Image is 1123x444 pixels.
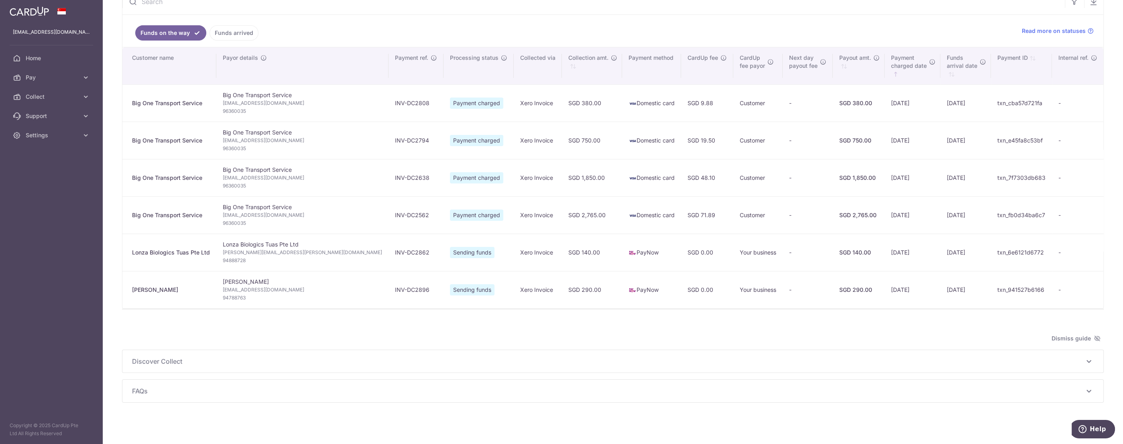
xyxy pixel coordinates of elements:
th: CardUpfee payor [733,47,783,84]
td: Xero Invoice [514,196,562,234]
span: Payment charged date [891,54,927,70]
td: Customer [733,159,783,196]
span: 94888728 [223,257,382,265]
span: Next day payout fee [789,54,818,70]
span: [PERSON_NAME][EMAIL_ADDRESS][PERSON_NAME][DOMAIN_NAME] [223,248,382,257]
span: Payment charged [450,172,503,183]
td: - [783,234,833,271]
span: Payout amt. [839,54,871,62]
div: Big One Transport Service [132,211,210,219]
div: SGD 140.00 [839,248,878,257]
td: [DATE] [885,122,940,159]
td: SGD 290.00 [562,271,622,308]
td: [DATE] [885,84,940,122]
td: INV-DC2794 [389,122,444,159]
th: Collection amt. : activate to sort column ascending [562,47,622,84]
td: [DATE] [940,122,991,159]
span: 94788763 [223,294,382,302]
td: Big One Transport Service [216,84,389,122]
td: Your business [733,271,783,308]
div: [PERSON_NAME] [132,286,210,294]
span: Support [26,112,79,120]
span: Payor details [223,54,258,62]
th: Payment ref. [389,47,444,84]
span: [EMAIL_ADDRESS][DOMAIN_NAME] [223,99,382,107]
td: - [783,122,833,159]
td: txn_6e6121d6772 [991,234,1052,271]
td: [DATE] [940,84,991,122]
td: txn_e45fa8c53bf [991,122,1052,159]
td: INV-DC2562 [389,196,444,234]
img: paynow-md-4fe65508ce96feda548756c5ee0e473c78d4820b8ea51387c6e4ad89e58a5e61.png [629,286,637,294]
span: 96360035 [223,107,382,115]
span: Payment charged [450,210,503,221]
p: [EMAIL_ADDRESS][DOMAIN_NAME] [13,28,90,36]
td: [DATE] [940,234,991,271]
span: Sending funds [450,284,494,295]
td: Customer [733,196,783,234]
th: Collected via [514,47,562,84]
span: Internal ref. [1058,54,1088,62]
td: txn_cba57d721fa [991,84,1052,122]
div: SGD 380.00 [839,99,878,107]
td: Big One Transport Service [216,159,389,196]
span: [EMAIL_ADDRESS][DOMAIN_NAME] [223,174,382,182]
td: [PERSON_NAME] [216,271,389,308]
div: Big One Transport Service [132,136,210,145]
span: Home [26,54,79,62]
td: txn_7f7303db683 [991,159,1052,196]
td: PayNow [622,271,681,308]
td: [DATE] [885,234,940,271]
td: [DATE] [885,159,940,196]
td: [DATE] [940,196,991,234]
span: Sending funds [450,247,494,258]
td: [DATE] [940,159,991,196]
td: [DATE] [885,271,940,308]
td: Xero Invoice [514,122,562,159]
td: SGD 380.00 [562,84,622,122]
td: txn_941527b6166 [991,271,1052,308]
td: Your business [733,234,783,271]
td: - [1052,196,1107,234]
span: CardUp fee payor [740,54,765,70]
span: Settings [26,131,79,139]
td: INV-DC2808 [389,84,444,122]
span: 96360035 [223,219,382,227]
p: Discover Collect [132,356,1094,366]
th: Internal ref. [1052,47,1107,84]
td: SGD 19.50 [681,122,733,159]
td: Domestic card [622,196,681,234]
td: Lonza Biologics Tuas Pte Ltd [216,234,389,271]
th: Payment ID: activate to sort column ascending [991,47,1052,84]
td: SGD 48.10 [681,159,733,196]
span: Pay [26,73,79,81]
td: - [1052,122,1107,159]
th: Payor details [216,47,389,84]
div: Big One Transport Service [132,99,210,107]
td: INV-DC2638 [389,159,444,196]
span: [EMAIL_ADDRESS][DOMAIN_NAME] [223,136,382,145]
a: Read more on statuses [1022,27,1094,35]
td: Big One Transport Service [216,122,389,159]
td: SGD 0.00 [681,234,733,271]
span: Dismiss guide [1052,334,1101,343]
td: SGD 2,765.00 [562,196,622,234]
td: [DATE] [885,196,940,234]
td: INV-DC2896 [389,271,444,308]
span: Funds arrival date [947,54,977,70]
td: Domestic card [622,159,681,196]
td: Xero Invoice [514,271,562,308]
th: Next daypayout fee [783,47,833,84]
td: - [1052,84,1107,122]
th: Paymentcharged date : activate to sort column ascending [885,47,940,84]
span: Payment ref. [395,54,428,62]
td: Customer [733,122,783,159]
span: Payment charged [450,98,503,109]
img: visa-sm-192604c4577d2d35970c8ed26b86981c2741ebd56154ab54ad91a526f0f24972.png [629,174,637,182]
div: SGD 2,765.00 [839,211,878,219]
td: Customer [733,84,783,122]
td: Domestic card [622,84,681,122]
div: SGD 1,850.00 [839,174,878,182]
td: - [783,271,833,308]
td: Xero Invoice [514,84,562,122]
